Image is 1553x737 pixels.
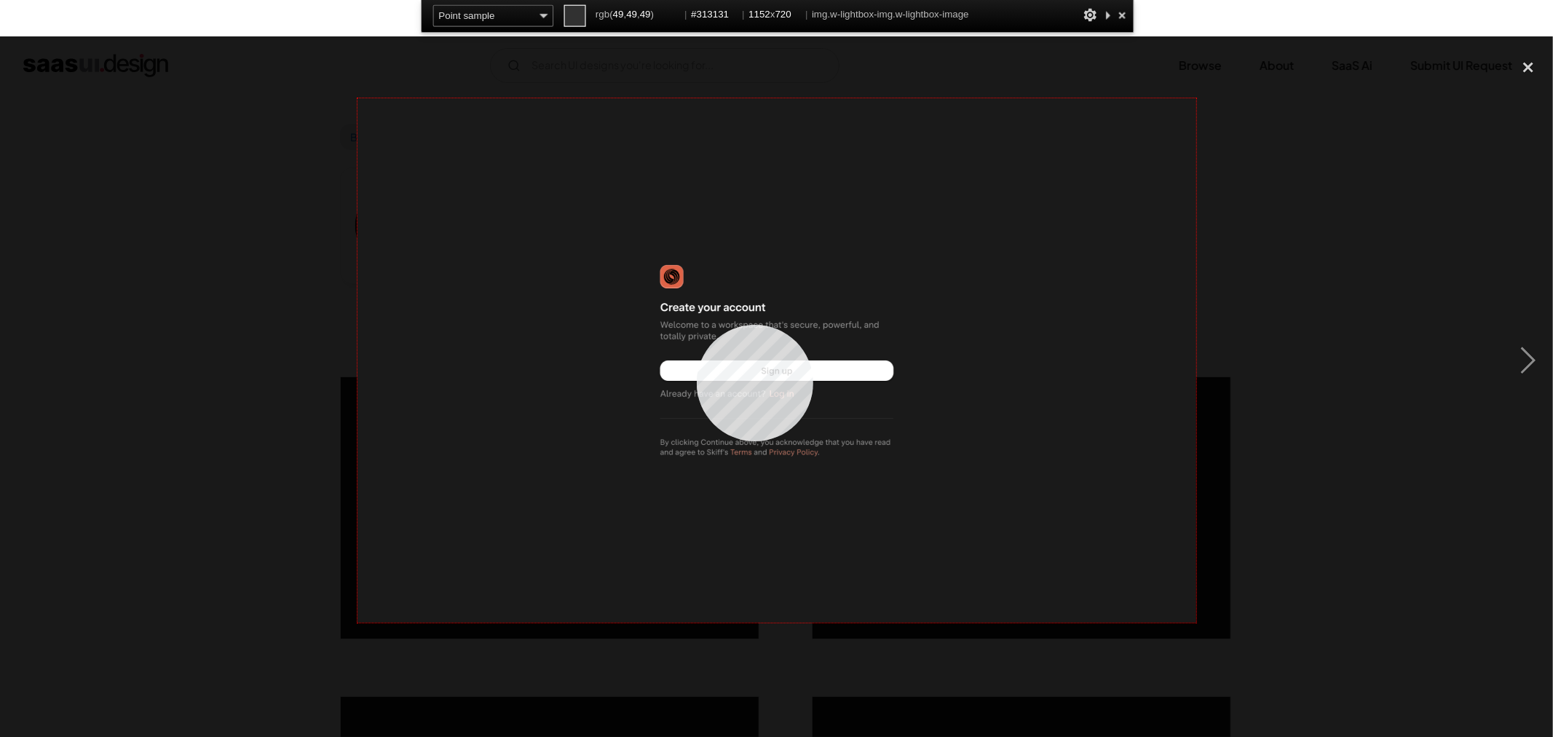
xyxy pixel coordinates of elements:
div: next image [1503,51,1553,670]
div: Options [1081,5,1097,25]
span: #313131 [691,5,738,25]
span: | [684,9,687,20]
span: | [805,9,807,20]
div: Collapse This Panel [1101,5,1114,25]
span: 49 [626,9,637,20]
span: img [812,5,969,25]
div: close lightbox [1503,51,1553,83]
span: 49 [612,9,623,20]
span: | [742,9,744,20]
img: 641c4846e898e625f5f46313_Skiff%20Welcome%20Screen.png [357,98,1196,623]
span: x [748,5,801,25]
span: 720 [775,9,791,20]
span: .w-lightbox-img.w-lightbox-image [827,9,968,20]
span: 49 [639,9,650,20]
div: Close and Stop Picking [1114,5,1130,25]
span: 1152 [748,9,770,20]
span: rgb( , , ) [596,5,681,25]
